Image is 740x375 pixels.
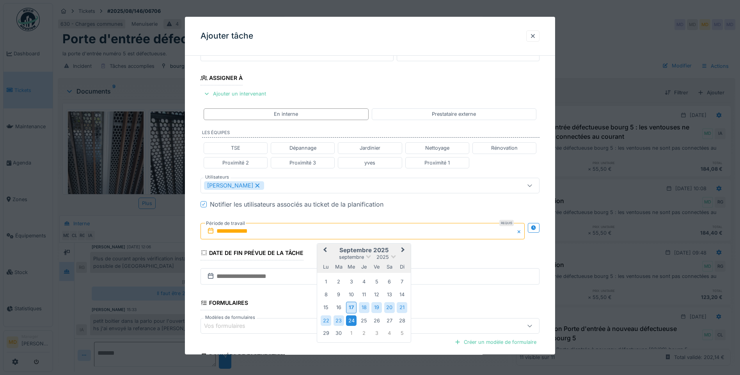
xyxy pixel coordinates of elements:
[516,223,525,239] button: Close
[359,302,369,313] div: Choose jeudi 18 septembre 2025
[205,219,246,228] label: Période de travail
[318,244,330,257] button: Previous Month
[317,247,411,254] h2: septembre 2025
[321,315,331,326] div: Choose lundi 22 septembre 2025
[371,328,382,339] div: Choose vendredi 3 octobre 2025
[346,315,357,326] div: Choose mercredi 24 septembre 2025
[334,302,344,313] div: Choose mardi 16 septembre 2025
[398,244,410,257] button: Next Month
[397,262,407,272] div: dimanche
[384,262,395,272] div: samedi
[397,277,407,287] div: Choose dimanche 7 septembre 2025
[201,350,285,364] div: Données de facturation
[371,262,382,272] div: vendredi
[384,315,395,326] div: Choose samedi 27 septembre 2025
[359,328,369,339] div: Choose jeudi 2 octobre 2025
[451,337,539,347] div: Créer un modèle de formulaire
[334,328,344,339] div: Choose mardi 30 septembre 2025
[204,314,257,321] label: Modèles de formulaires
[204,181,264,190] div: [PERSON_NAME]
[360,145,380,152] div: Jardinier
[359,277,369,287] div: Choose jeudi 4 septembre 2025
[334,315,344,326] div: Choose mardi 23 septembre 2025
[201,72,243,85] div: Assigner à
[321,262,331,272] div: lundi
[201,297,248,310] div: Formulaires
[359,315,369,326] div: Choose jeudi 25 septembre 2025
[397,328,407,339] div: Choose dimanche 5 octobre 2025
[201,31,253,41] h3: Ajouter tâche
[371,302,382,313] div: Choose vendredi 19 septembre 2025
[384,277,395,287] div: Choose samedi 6 septembre 2025
[425,145,449,152] div: Nettoyage
[371,289,382,300] div: Choose vendredi 12 septembre 2025
[384,328,395,339] div: Choose samedi 4 octobre 2025
[274,111,298,118] div: En interne
[384,289,395,300] div: Choose samedi 13 septembre 2025
[289,145,316,152] div: Dépannage
[346,289,357,300] div: Choose mercredi 10 septembre 2025
[371,277,382,287] div: Choose vendredi 5 septembre 2025
[432,111,476,118] div: Prestataire externe
[346,262,357,272] div: mercredi
[359,289,369,300] div: Choose jeudi 11 septembre 2025
[424,159,450,166] div: Proximité 1
[397,315,407,326] div: Choose dimanche 28 septembre 2025
[334,262,344,272] div: mardi
[364,159,375,166] div: yves
[397,302,407,313] div: Choose dimanche 21 septembre 2025
[346,277,357,287] div: Choose mercredi 3 septembre 2025
[384,302,395,313] div: Choose samedi 20 septembre 2025
[222,159,249,166] div: Proximité 2
[204,174,231,180] label: Utilisateurs
[201,88,269,99] div: Ajouter un intervenant
[371,315,382,326] div: Choose vendredi 26 septembre 2025
[334,289,344,300] div: Choose mardi 9 septembre 2025
[210,200,383,209] div: Notifier les utilisateurs associés au ticket de la planification
[321,277,331,287] div: Choose lundi 1 septembre 2025
[397,289,407,300] div: Choose dimanche 14 septembre 2025
[491,145,518,152] div: Rénovation
[321,328,331,339] div: Choose lundi 29 septembre 2025
[359,262,369,272] div: jeudi
[499,220,514,226] div: Requis
[334,277,344,287] div: Choose mardi 2 septembre 2025
[346,328,357,339] div: Choose mercredi 1 octobre 2025
[289,159,316,166] div: Proximité 3
[204,322,256,330] div: Vos formulaires
[231,145,240,152] div: TSE
[346,302,357,313] div: Choose mercredi 17 septembre 2025
[376,254,389,260] span: 2025
[321,302,331,313] div: Choose lundi 15 septembre 2025
[320,276,408,340] div: Month septembre, 2025
[201,247,303,260] div: Date de fin prévue de la tâche
[321,289,331,300] div: Choose lundi 8 septembre 2025
[202,129,539,138] label: Les équipes
[339,254,364,260] span: septembre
